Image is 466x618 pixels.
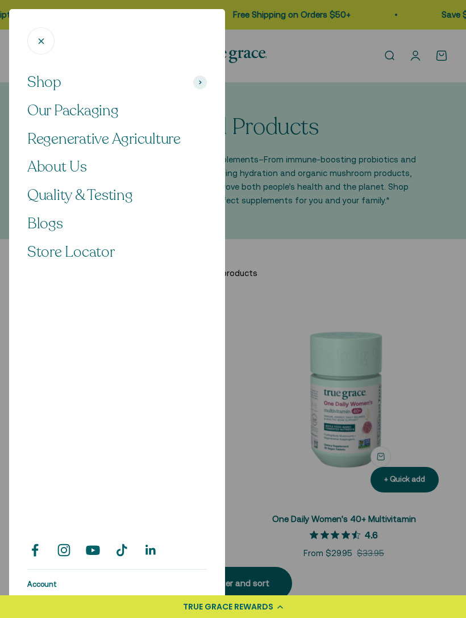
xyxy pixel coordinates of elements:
span: Our Packaging [27,101,119,120]
a: Follow on Facebook [27,542,43,558]
button: Close [27,27,55,55]
a: Regenerative Agriculture [27,130,207,149]
span: Regenerative Agriculture [27,129,181,149]
span: Blogs [27,214,63,233]
a: Follow on LinkedIn [143,542,159,558]
a: Blogs [27,214,207,233]
span: Shop [27,73,61,92]
span: About Us [27,157,87,177]
a: Quality & Testing [27,186,207,205]
span: Store Locator [27,242,115,262]
a: Follow on TikTok [114,542,130,558]
div: TRUE GRACE REWARDS [183,601,273,613]
a: Our Packaging [27,101,207,120]
a: About Us [27,157,207,177]
a: Store Locator [27,243,207,262]
a: Follow on YouTube [85,542,101,558]
button: Shop [27,73,207,92]
span: Quality & Testing [27,185,133,205]
a: Follow on Instagram [56,542,72,558]
a: Account [27,579,57,591]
